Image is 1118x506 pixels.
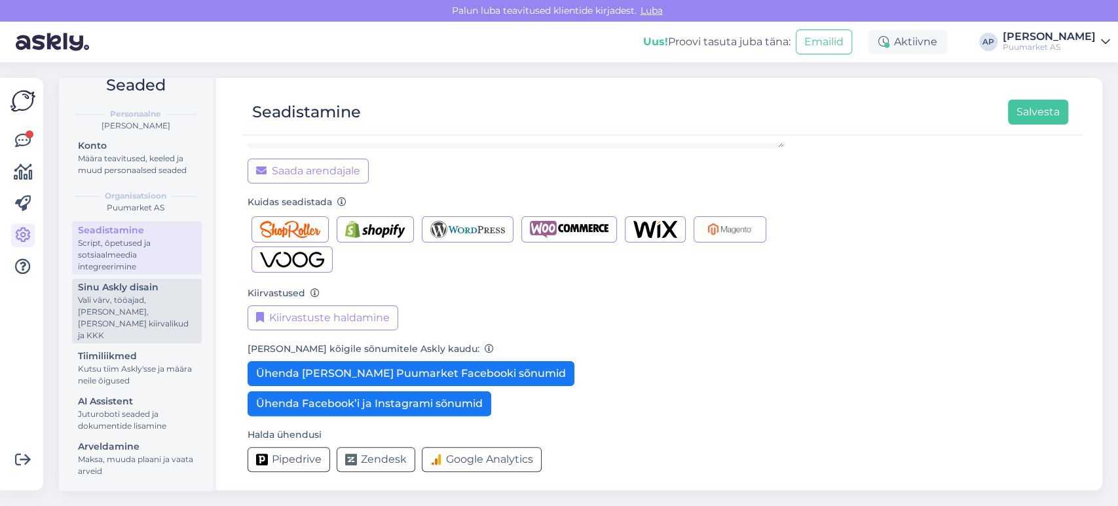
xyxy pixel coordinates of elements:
button: Zendesk [337,447,415,472]
img: Zendesk [345,454,357,465]
div: Maksa, muuda plaani ja vaata arveid [78,454,196,477]
label: Kiirvastused [248,286,320,300]
div: Script, õpetused ja sotsiaalmeedia integreerimine [78,237,196,273]
a: [PERSON_NAME]Puumarket AS [1003,31,1110,52]
img: Shoproller [260,221,320,238]
a: TiimiliikmedKutsu tiim Askly'sse ja määra neile õigused [72,347,202,389]
img: Google Analytics [430,454,442,465]
span: Zendesk [361,452,407,467]
img: Wix [633,221,677,238]
button: Saada arendajale [248,159,369,184]
div: Vali värv, tööajad, [PERSON_NAME], [PERSON_NAME] kiirvalikud ja KKK [78,294,196,341]
h2: Seaded [69,73,202,98]
label: Kuidas seadistada [248,195,346,209]
div: Sinu Askly disain [78,281,196,294]
img: Shopify [345,221,405,238]
b: Organisatsioon [105,190,166,202]
button: Ühenda [PERSON_NAME] Puumarket Facebooki sõnumid [248,361,574,386]
div: Puumarket AS [1003,42,1096,52]
b: Personaalne [110,108,161,120]
span: Google Analytics [446,452,533,467]
a: SeadistamineScript, õpetused ja sotsiaalmeedia integreerimine [72,222,202,275]
img: Woocommerce [530,221,608,238]
img: Voog [260,251,324,268]
b: Uus! [643,35,668,48]
a: ArveldamineMaksa, muuda plaani ja vaata arveid [72,438,202,479]
button: Kiirvastuste haldamine [248,305,398,330]
div: Seadistamine [78,224,196,237]
a: Sinu Askly disainVali värv, tööajad, [PERSON_NAME], [PERSON_NAME] kiirvalikud ja KKK [72,279,202,343]
div: Proovi tasuta juba täna: [643,34,791,50]
img: Wordpress [430,221,506,238]
label: [PERSON_NAME] kõigile sõnumitele Askly kaudu: [248,342,494,356]
div: Kutsu tiim Askly'sse ja määra neile õigused [78,363,196,387]
div: [PERSON_NAME] [1003,31,1096,42]
a: AI AssistentJuturoboti seaded ja dokumentide lisamine [72,393,202,434]
div: Aktiivne [868,30,948,54]
div: Seadistamine [252,100,361,125]
span: Pipedrive [272,452,322,467]
div: Arveldamine [78,440,196,454]
div: Määra teavitused, keeled ja muud personaalsed seaded [78,153,196,176]
div: AI Assistent [78,395,196,408]
label: Halda ühendusi [248,428,322,442]
div: [PERSON_NAME] [69,120,202,132]
button: Ühenda Facebook’i ja Instagrami sõnumid [248,391,491,416]
button: Salvesta [1008,100,1068,125]
img: Askly Logo [10,88,35,113]
a: KontoMäära teavitused, keeled ja muud personaalsed seaded [72,137,202,178]
span: Luba [637,5,667,16]
img: Magento [702,221,758,238]
div: AP [979,33,997,51]
img: Pipedrive [256,454,268,465]
button: Pipedrive [248,447,330,472]
div: Tiimiliikmed [78,349,196,363]
div: Konto [78,139,196,153]
button: Emailid [796,29,852,54]
div: Puumarket AS [69,202,202,214]
div: Juturoboti seaded ja dokumentide lisamine [78,408,196,432]
button: Google Analytics [422,447,542,472]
